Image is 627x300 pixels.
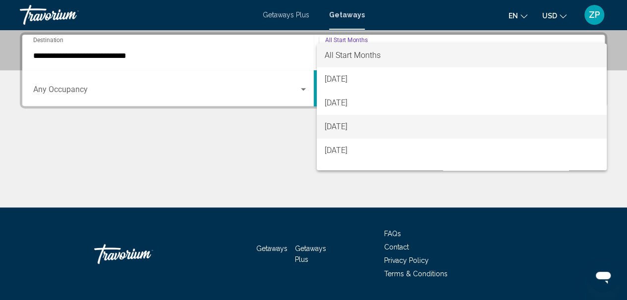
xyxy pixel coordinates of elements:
[325,162,599,186] span: [DATE]
[325,50,381,60] span: All Start Months
[325,67,599,91] span: [DATE]
[587,260,619,292] iframe: Button to launch messaging window
[325,91,599,115] span: [DATE]
[325,139,599,162] span: [DATE]
[325,115,599,139] span: [DATE]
